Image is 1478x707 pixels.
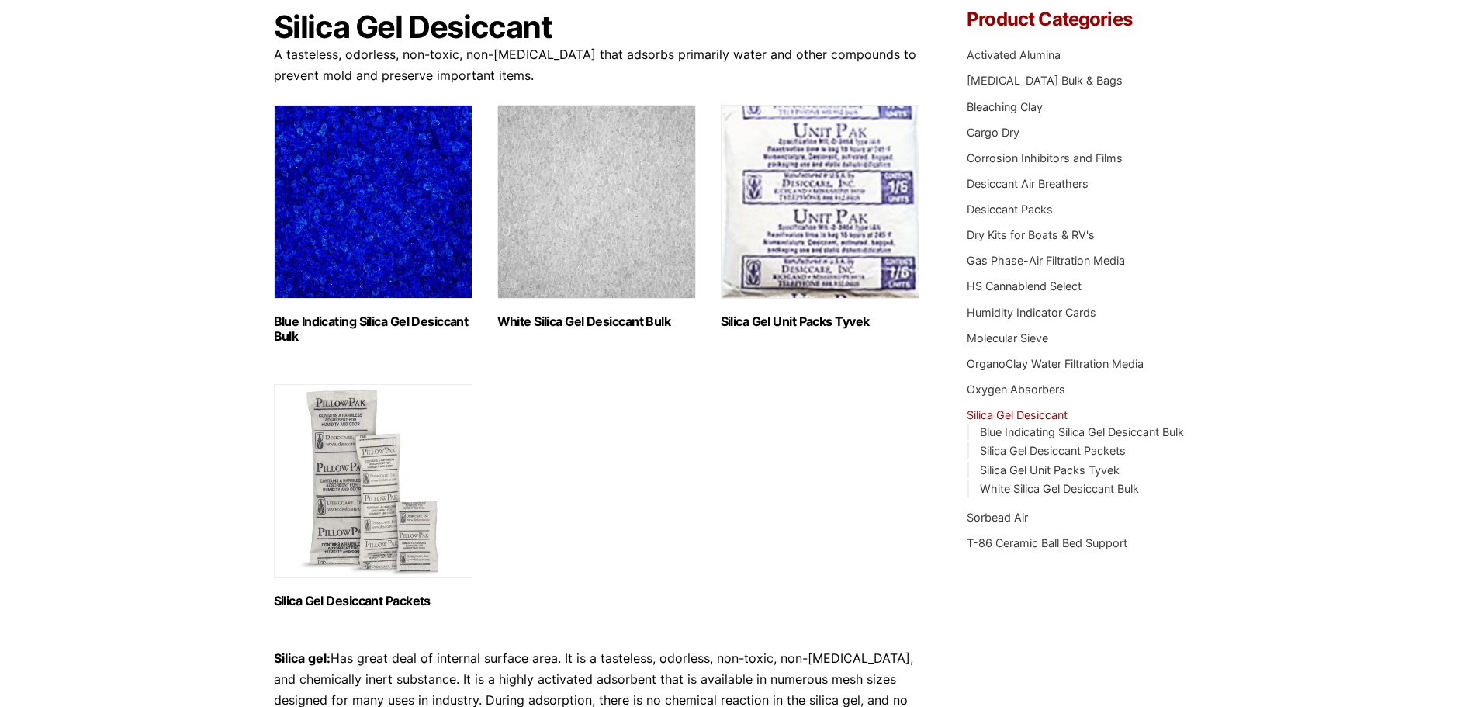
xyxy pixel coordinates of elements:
img: White Silica Gel Desiccant Bulk [497,105,696,299]
a: T-86 Ceramic Ball Bed Support [967,536,1127,549]
a: Corrosion Inhibitors and Films [967,151,1123,165]
a: Gas Phase-Air Filtration Media [967,254,1125,267]
a: Cargo Dry [967,126,1019,139]
a: Silica Gel Desiccant Packets [980,444,1126,457]
img: Silica Gel Unit Packs Tyvek [721,105,919,299]
h2: White Silica Gel Desiccant Bulk [497,314,696,329]
a: Visit product category Silica Gel Desiccant Packets [274,384,472,608]
a: Bleaching Clay [967,100,1043,113]
h1: Silica Gel Desiccant [274,10,921,44]
p: A tasteless, odorless, non-toxic, non-[MEDICAL_DATA] that adsorbs primarily water and other compo... [274,44,921,86]
a: Visit product category White Silica Gel Desiccant Bulk [497,105,696,329]
a: Silica Gel Desiccant [967,408,1068,421]
a: White Silica Gel Desiccant Bulk [980,482,1139,495]
a: Activated Alumina [967,48,1061,61]
img: Silica Gel Desiccant Packets [274,384,472,578]
h2: Silica Gel Desiccant Packets [274,594,472,608]
a: Sorbead Air [967,511,1028,524]
a: HS Cannablend Select [967,279,1082,293]
strong: Silica gel: [274,650,331,666]
img: Blue Indicating Silica Gel Desiccant Bulk [274,105,472,299]
a: Oxygen Absorbers [967,383,1065,396]
a: Visit product category Silica Gel Unit Packs Tyvek [721,105,919,329]
a: Molecular Sieve [967,331,1048,345]
a: Dry Kits for Boats & RV's [967,228,1095,241]
a: Blue Indicating Silica Gel Desiccant Bulk [980,425,1184,438]
a: OrganoClay Water Filtration Media [967,357,1144,370]
h4: Product Categories [967,10,1204,29]
h2: Silica Gel Unit Packs Tyvek [721,314,919,329]
a: Desiccant Air Breathers [967,177,1089,190]
a: Humidity Indicator Cards [967,306,1096,319]
a: Visit product category Blue Indicating Silica Gel Desiccant Bulk [274,105,472,344]
a: Desiccant Packs [967,203,1053,216]
a: [MEDICAL_DATA] Bulk & Bags [967,74,1123,87]
h2: Blue Indicating Silica Gel Desiccant Bulk [274,314,472,344]
a: Silica Gel Unit Packs Tyvek [980,463,1120,477]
